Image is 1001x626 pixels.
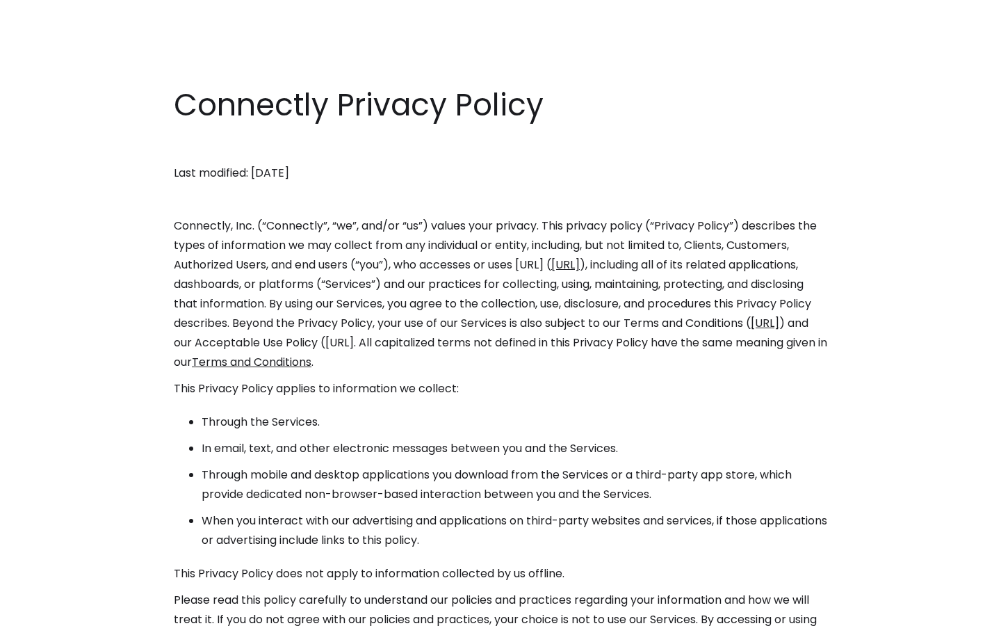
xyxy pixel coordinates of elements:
[202,412,827,432] li: Through the Services.
[751,315,779,331] a: [URL]
[174,83,827,127] h1: Connectly Privacy Policy
[174,564,827,584] p: This Privacy Policy does not apply to information collected by us offline.
[14,600,83,621] aside: Language selected: English
[202,439,827,458] li: In email, text, and other electronic messages between you and the Services.
[28,602,83,621] ul: Language list
[174,190,827,209] p: ‍
[202,465,827,504] li: Through mobile and desktop applications you download from the Services or a third-party app store...
[192,354,311,370] a: Terms and Conditions
[174,216,827,372] p: Connectly, Inc. (“Connectly”, “we”, and/or “us”) values your privacy. This privacy policy (“Priva...
[174,379,827,399] p: This Privacy Policy applies to information we collect:
[202,511,827,550] li: When you interact with our advertising and applications on third-party websites and services, if ...
[174,137,827,156] p: ‍
[551,257,580,273] a: [URL]
[174,163,827,183] p: Last modified: [DATE]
